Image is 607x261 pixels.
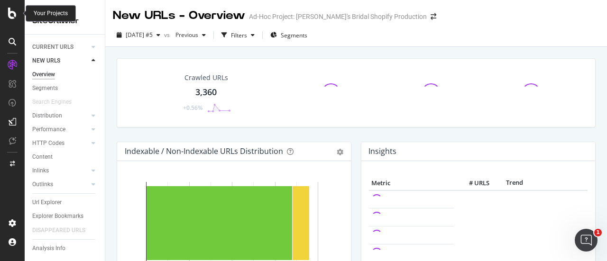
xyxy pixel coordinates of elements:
div: Performance [32,125,65,135]
span: 2025 Jul. 27th #5 [126,31,153,39]
a: Performance [32,125,89,135]
a: Segments [32,83,98,93]
iframe: Intercom live chat [575,229,598,252]
a: Distribution [32,111,89,121]
div: DISAPPEARED URLS [32,225,85,235]
div: Distribution [32,111,62,121]
div: Url Explorer [32,198,62,207]
a: NEW URLS [32,56,89,66]
a: HTTP Codes [32,138,89,148]
a: Explorer Bookmarks [32,211,98,221]
div: New URLs - Overview [113,8,245,24]
span: 1 [594,229,602,236]
div: Segments [32,83,58,93]
a: Content [32,152,98,162]
a: Overview [32,70,98,80]
div: Overview [32,70,55,80]
div: Filters [231,31,247,39]
button: Segments [267,27,311,43]
a: Inlinks [32,166,89,176]
span: Segments [281,31,307,39]
div: NEW URLS [32,56,60,66]
div: Outlinks [32,180,53,189]
div: Content [32,152,53,162]
div: Indexable / Non-Indexable URLs Distribution [125,146,283,156]
th: Metric [369,176,454,190]
button: [DATE] #5 [113,27,164,43]
button: Previous [172,27,210,43]
div: Ad-Hoc Project: [PERSON_NAME]'s Bridal Shopify Production [249,12,427,21]
div: Inlinks [32,166,49,176]
a: DISAPPEARED URLS [32,225,95,235]
th: Trend [492,176,538,190]
a: Outlinks [32,180,89,189]
a: CURRENT URLS [32,42,89,52]
div: Analysis Info [32,243,65,253]
div: Your Projects [34,9,68,18]
a: Url Explorer [32,198,98,207]
a: Search Engines [32,97,81,107]
div: arrow-right-arrow-left [431,13,436,20]
button: Filters [218,27,258,43]
div: gear [337,149,343,155]
div: +0.56% [183,104,202,112]
h4: Insights [368,145,396,158]
div: 3,360 [195,86,217,99]
div: CURRENT URLS [32,42,74,52]
div: HTTP Codes [32,138,64,148]
div: Search Engines [32,97,72,107]
div: Explorer Bookmarks [32,211,83,221]
span: vs [164,31,172,39]
div: Crawled URLs [184,73,228,82]
span: Previous [172,31,198,39]
th: # URLS [454,176,492,190]
a: Analysis Info [32,243,98,253]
